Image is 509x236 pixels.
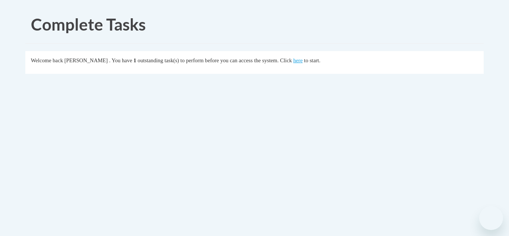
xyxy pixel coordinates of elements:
[137,57,292,63] span: outstanding task(s) to perform before you can access the system. Click
[304,57,320,63] span: to start.
[479,206,503,230] iframe: Button to launch messaging window
[64,57,108,63] span: [PERSON_NAME]
[31,57,63,63] span: Welcome back
[31,15,146,34] span: Complete Tasks
[133,57,136,63] span: 1
[293,57,303,63] a: here
[109,57,132,63] span: . You have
